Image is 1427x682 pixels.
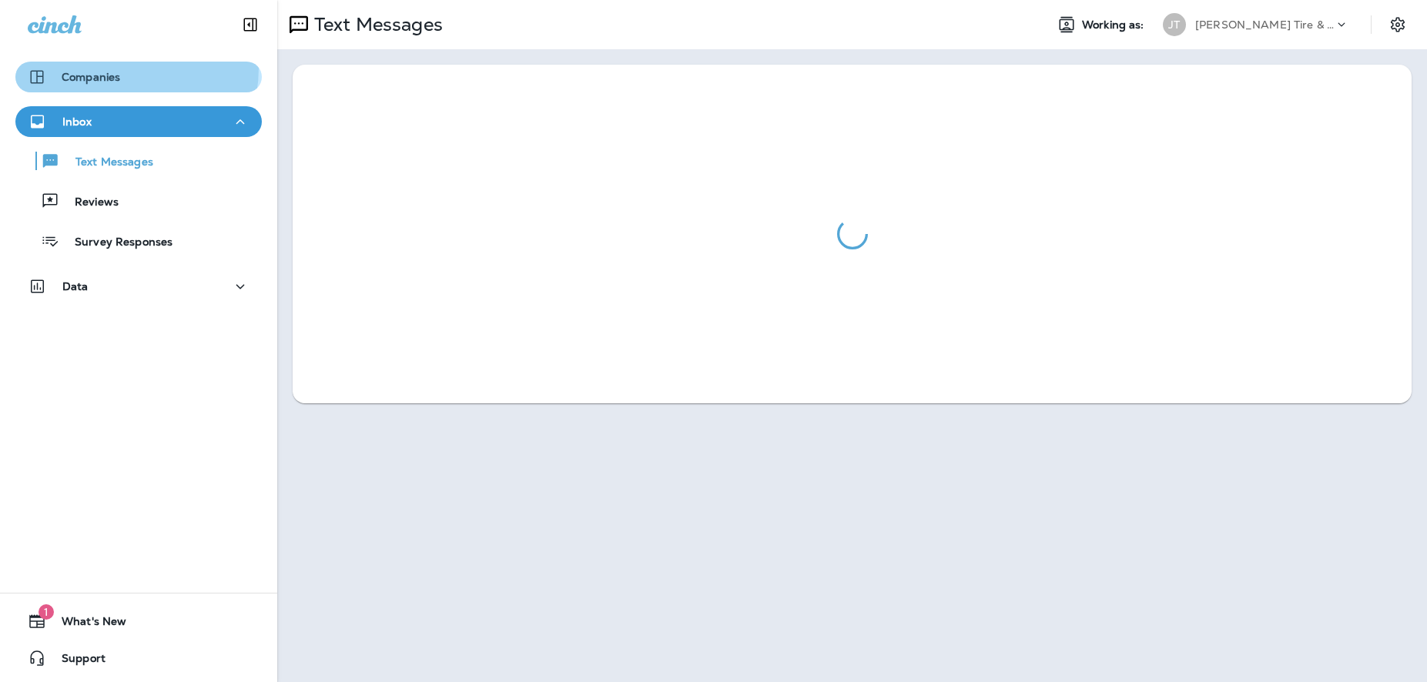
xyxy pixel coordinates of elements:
span: Support [46,652,106,670]
button: Collapse Sidebar [229,9,272,40]
button: Companies [15,62,262,92]
span: 1 [39,604,54,620]
button: Survey Responses [15,225,262,257]
span: Working as: [1082,18,1147,32]
span: What's New [46,615,126,634]
p: Reviews [59,196,119,210]
p: Text Messages [308,13,443,36]
button: Support [15,643,262,674]
p: Companies [62,71,120,83]
button: Reviews [15,185,262,217]
p: Data [62,280,89,293]
button: Inbox [15,106,262,137]
button: Text Messages [15,145,262,177]
p: Inbox [62,115,92,128]
p: Survey Responses [59,236,173,250]
p: [PERSON_NAME] Tire & Auto [1195,18,1334,31]
button: 1What's New [15,606,262,637]
button: Settings [1384,11,1412,38]
button: Data [15,271,262,302]
p: Text Messages [60,155,153,170]
div: JT [1163,13,1186,36]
